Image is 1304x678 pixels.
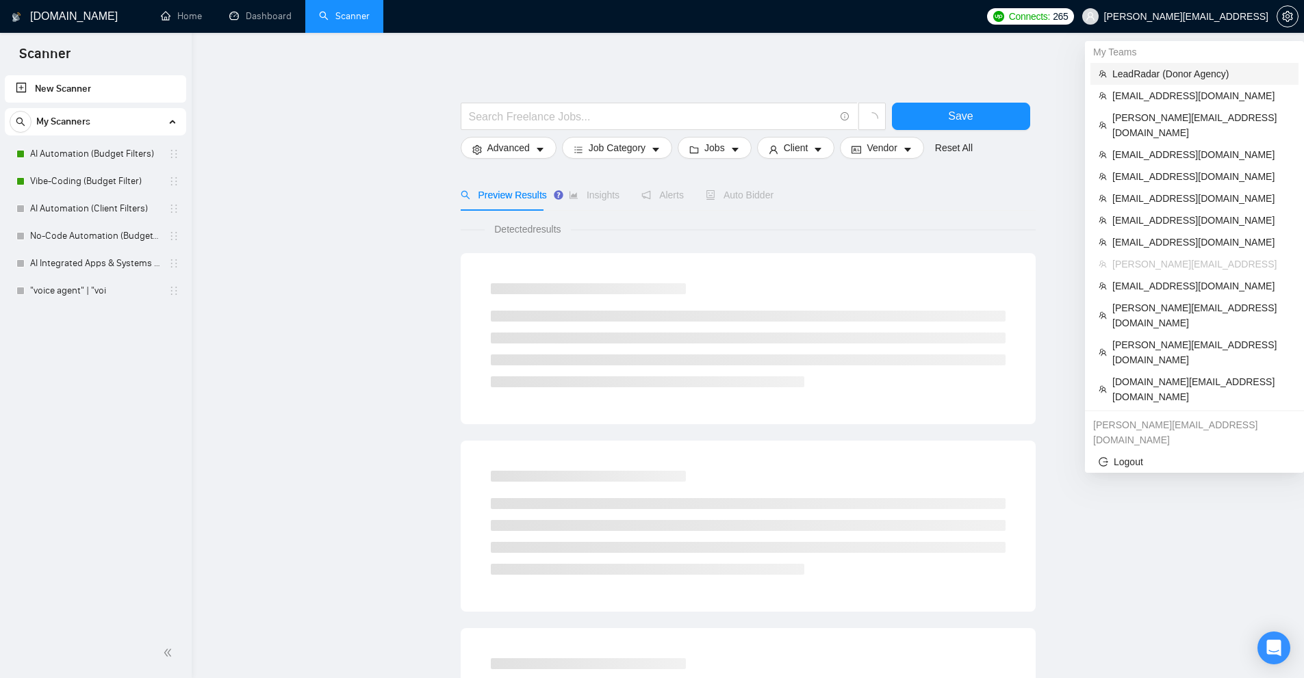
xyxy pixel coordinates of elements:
[841,112,849,121] span: info-circle
[840,137,923,159] button: idcardVendorcaret-down
[784,140,808,155] span: Client
[319,10,370,22] a: searchScanner
[30,140,160,168] a: AI Automation (Budget Filters)
[1099,311,1107,320] span: team
[769,144,778,155] span: user
[1112,235,1290,250] span: [EMAIL_ADDRESS][DOMAIN_NAME]
[30,222,160,250] a: No-Code Automation (Budget-Filters)
[168,258,179,269] span: holder
[1112,191,1290,206] span: [EMAIL_ADDRESS][DOMAIN_NAME]
[1112,300,1290,330] span: [PERSON_NAME][EMAIL_ADDRESS][DOMAIN_NAME]
[1112,169,1290,184] span: [EMAIL_ADDRESS][DOMAIN_NAME]
[1099,348,1107,356] span: team
[5,75,186,103] li: New Scanner
[1112,110,1290,140] span: [PERSON_NAME][EMAIL_ADDRESS][DOMAIN_NAME]
[935,140,973,155] a: Reset All
[1053,9,1068,24] span: 265
[229,10,292,22] a: dashboardDashboard
[651,144,661,155] span: caret-down
[10,117,31,127] span: search
[1112,147,1290,162] span: [EMAIL_ADDRESS][DOMAIN_NAME]
[1099,457,1108,467] span: logout
[1099,454,1290,469] span: Logout
[163,646,177,660] span: double-left
[12,6,21,28] img: logo
[569,190,619,200] span: Insights
[1277,5,1299,27] button: setting
[535,144,545,155] span: caret-down
[704,140,725,155] span: Jobs
[641,190,651,200] span: notification
[757,137,835,159] button: userClientcaret-down
[487,140,530,155] span: Advanced
[1112,88,1290,103] span: [EMAIL_ADDRESS][DOMAIN_NAME]
[562,137,672,159] button: barsJob Categorycaret-down
[1277,11,1298,22] span: setting
[866,112,878,125] span: loading
[461,190,470,200] span: search
[867,140,897,155] span: Vendor
[1112,374,1290,404] span: [DOMAIN_NAME][EMAIL_ADDRESS][DOMAIN_NAME]
[485,222,570,237] span: Detected results
[574,144,583,155] span: bars
[1099,216,1107,224] span: team
[1277,11,1299,22] a: setting
[161,10,202,22] a: homeHome
[813,144,823,155] span: caret-down
[706,190,715,200] span: robot
[5,108,186,304] li: My Scanners
[168,148,179,159] span: holder
[689,144,699,155] span: folder
[1085,41,1304,63] div: My Teams
[1112,337,1290,367] span: [PERSON_NAME][EMAIL_ADDRESS][DOMAIN_NAME]
[706,190,774,200] span: Auto Bidder
[30,250,160,277] a: AI Integrated Apps & Systems (Budget Filters)
[1099,70,1107,78] span: team
[30,277,160,304] a: "voice agent" | "voi
[1099,172,1107,181] span: team
[1112,278,1290,294] span: [EMAIL_ADDRESS][DOMAIN_NAME]
[1009,9,1050,24] span: Connects:
[30,168,160,195] a: Vibe-Coding (Budget Filter)
[552,189,565,201] div: Tooltip anchor
[678,137,752,159] button: folderJobscaret-down
[10,111,31,133] button: search
[1099,194,1107,203] span: team
[8,44,81,73] span: Scanner
[569,190,578,200] span: area-chart
[168,285,179,296] span: holder
[1099,92,1107,100] span: team
[1112,66,1290,81] span: LeadRadar (Donor Agency)
[903,144,912,155] span: caret-down
[1257,631,1290,664] div: Open Intercom Messenger
[36,108,90,135] span: My Scanners
[589,140,645,155] span: Job Category
[16,75,175,103] a: New Scanner
[1099,151,1107,159] span: team
[993,11,1004,22] img: upwork-logo.png
[1112,257,1290,272] span: [PERSON_NAME][EMAIL_ADDRESS]
[852,144,861,155] span: idcard
[1086,12,1095,21] span: user
[461,190,547,200] span: Preview Results
[469,108,834,125] input: Search Freelance Jobs...
[168,203,179,214] span: holder
[168,231,179,242] span: holder
[1099,121,1107,129] span: team
[472,144,482,155] span: setting
[892,103,1030,130] button: Save
[1099,260,1107,268] span: team
[948,107,973,125] span: Save
[168,176,179,187] span: holder
[1085,414,1304,451] div: oleksandr.b+1@gigradar.io
[641,190,684,200] span: Alerts
[1099,282,1107,290] span: team
[30,195,160,222] a: AI Automation (Client Filters)
[730,144,740,155] span: caret-down
[1099,385,1107,393] span: team
[461,137,557,159] button: settingAdvancedcaret-down
[1099,238,1107,246] span: team
[1112,213,1290,228] span: [EMAIL_ADDRESS][DOMAIN_NAME]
